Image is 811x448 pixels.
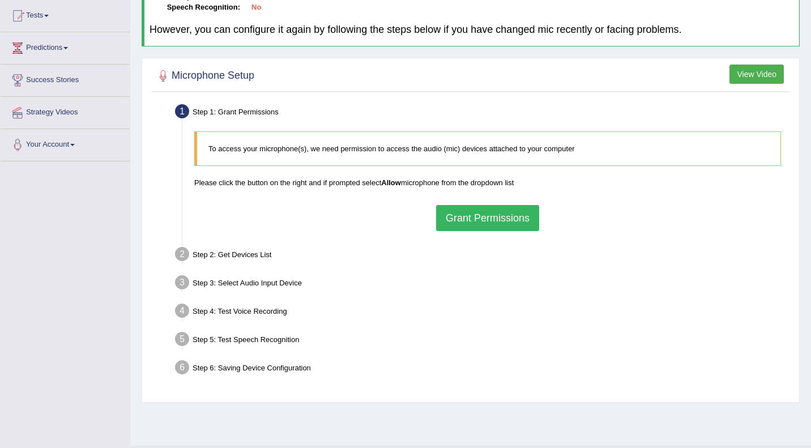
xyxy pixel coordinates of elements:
a: Success Stories [1,65,130,93]
h2: Microphone Setup [155,67,254,84]
h4: However, you can configure it again by following the steps below if you have changed mic recently... [150,24,794,36]
div: Step 6: Saving Device Configuration [170,357,794,382]
div: Step 4: Test Voice Recording [170,300,794,325]
div: Step 2: Get Devices List [170,244,794,268]
dt: Speech Recognition: [150,2,240,13]
a: Your Account [1,129,130,157]
a: Predictions [1,32,130,61]
div: Step 1: Grant Permissions [170,101,794,126]
button: Grant Permissions [436,205,539,231]
b: No [251,3,261,11]
p: Please click the button on the right and if prompted select microphone from the dropdown list [194,177,781,188]
div: Step 5: Test Speech Recognition [170,328,794,353]
a: Strategy Videos [1,97,130,125]
b: Allow [381,178,401,187]
p: To access your microphone(s), we need permission to access the audio (mic) devices attached to yo... [208,143,769,154]
div: Step 3: Select Audio Input Device [170,272,794,297]
button: View Video [729,65,784,84]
